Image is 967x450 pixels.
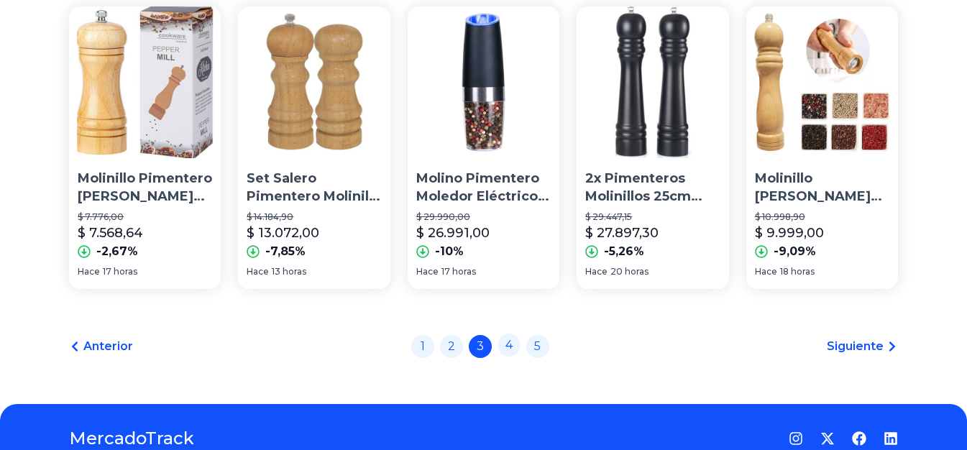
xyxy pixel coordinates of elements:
[435,243,464,260] p: -10%
[69,338,133,355] a: Anterior
[577,6,728,289] a: 2x Pimenteros Molinillos 25cm Pimienta Molino Granos Madera2x Pimenteros Molinillos 25cm Pimienta...
[408,6,559,289] a: Molino Pimentero Moledor Eléctrico Especias Sal PimientaMolino Pimentero Moledor Eléctrico Especi...
[827,338,884,355] span: Siguiente
[408,6,559,158] img: Molino Pimentero Moledor Eléctrico Especias Sal Pimienta
[585,266,608,277] span: Hace
[774,243,816,260] p: -9,09%
[746,6,898,289] a: Molinillo De Pimienta Madera Pimentero 20 Cm ClásicoMolinillo [PERSON_NAME] Madera Pimentero 20 C...
[820,431,835,446] a: Twitter
[69,6,221,158] img: Molinillo Pimentero De Madera Porta Sal
[238,6,390,158] img: Set Salero Pimentero Molinillo Madera Mecanismo Acero
[416,223,490,243] p: $ 26.991,00
[610,266,649,277] span: 20 horas
[411,335,434,358] a: 1
[577,6,728,158] img: 2x Pimenteros Molinillos 25cm Pimienta Molino Granos Madera
[247,223,319,243] p: $ 13.072,00
[78,266,100,277] span: Hace
[78,223,143,243] p: $ 7.568,64
[440,335,463,358] a: 2
[247,170,381,206] p: Set Salero Pimentero Molinillo Madera Mecanismo Acero
[526,335,549,358] a: 5
[755,211,889,223] p: $ 10.998,90
[789,431,803,446] a: Instagram
[247,211,381,223] p: $ 14.184,90
[585,211,720,223] p: $ 29.447,15
[96,243,138,260] p: -2,67%
[416,266,439,277] span: Hace
[755,266,777,277] span: Hace
[780,266,815,277] span: 18 horas
[852,431,866,446] a: Facebook
[69,427,194,450] a: MercadoTrack
[746,6,898,158] img: Molinillo De Pimienta Madera Pimentero 20 Cm Clásico
[755,170,889,206] p: Molinillo [PERSON_NAME] Madera Pimentero 20 Cm Clásico
[585,223,659,243] p: $ 27.897,30
[416,211,551,223] p: $ 29.990,00
[83,338,133,355] span: Anterior
[103,266,137,277] span: 17 horas
[884,431,898,446] a: LinkedIn
[498,334,521,357] a: 4
[441,266,476,277] span: 17 horas
[238,6,390,289] a: Set Salero Pimentero Molinillo Madera Mecanismo AceroSet Salero Pimentero Molinillo Madera Mecani...
[272,266,306,277] span: 13 horas
[827,338,898,355] a: Siguiente
[78,170,212,206] p: Molinillo Pimentero [PERSON_NAME] Porta Sal
[78,211,212,223] p: $ 7.776,00
[69,6,221,289] a: Molinillo Pimentero De Madera Porta Sal Molinillo Pimentero [PERSON_NAME] Porta Sal$ 7.776,00$ 7....
[755,223,824,243] p: $ 9.999,00
[585,170,720,206] p: 2x Pimenteros Molinillos 25cm Pimienta Molino Granos Madera
[604,243,644,260] p: -5,26%
[247,266,269,277] span: Hace
[265,243,306,260] p: -7,85%
[416,170,551,206] p: Molino Pimentero Moledor Eléctrico Especias [PERSON_NAME]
